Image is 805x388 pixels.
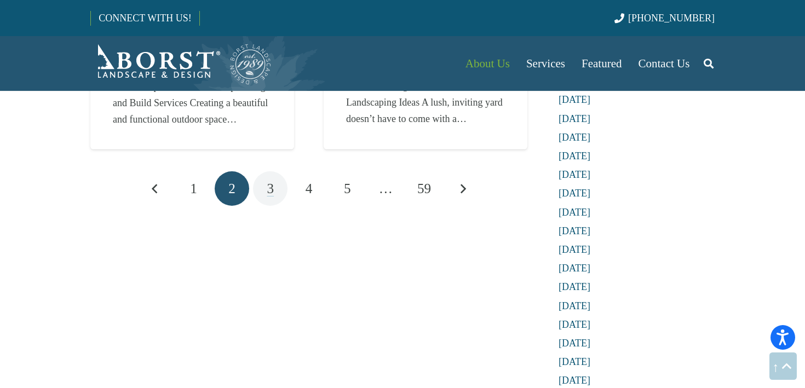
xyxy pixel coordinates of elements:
[526,57,565,70] span: Services
[573,36,630,91] a: Featured
[559,263,590,274] a: [DATE]
[559,94,590,105] a: [DATE]
[559,113,590,124] a: [DATE]
[559,169,590,180] a: [DATE]
[582,57,622,70] span: Featured
[559,150,590,161] a: [DATE]
[559,132,590,143] a: [DATE]
[407,171,441,206] a: 59
[559,244,590,255] a: [DATE]
[457,36,518,91] a: About Us
[518,36,573,91] a: Services
[614,13,715,24] a: [PHONE_NUMBER]
[465,57,510,70] span: About Us
[253,171,287,206] a: 3
[292,171,326,206] a: 4
[228,181,235,196] span: 2
[559,375,590,386] a: [DATE]
[639,57,690,70] span: Contact Us
[559,356,590,367] a: [DATE]
[698,50,720,77] a: Search
[630,36,698,91] a: Contact Us
[330,171,365,206] a: 5
[113,62,272,128] div: Streamline Your Way To Beautiful Outdoor Spaces with Landscape Design and Build Services Creating...
[769,352,797,380] a: Back to top
[190,181,197,196] span: 1
[346,61,505,127] div: Simplify Your Outdoor Spaces With These Stunning Low-Maintenance Landscaping Ideas A lush, inviti...
[559,338,590,349] a: [DATE]
[559,188,590,199] a: [DATE]
[559,281,590,292] a: [DATE]
[91,5,199,31] a: CONNECT WITH US!
[559,319,590,330] a: [DATE]
[559,225,590,236] a: [DATE]
[90,42,272,85] a: Borst-Logo
[369,171,403,206] span: …
[417,181,431,196] span: 59
[176,171,211,206] a: 1
[344,181,351,196] span: 5
[628,13,715,24] span: [PHONE_NUMBER]
[559,300,590,311] a: [DATE]
[267,181,274,196] span: 3
[306,181,313,196] span: 4
[559,207,590,218] a: [DATE]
